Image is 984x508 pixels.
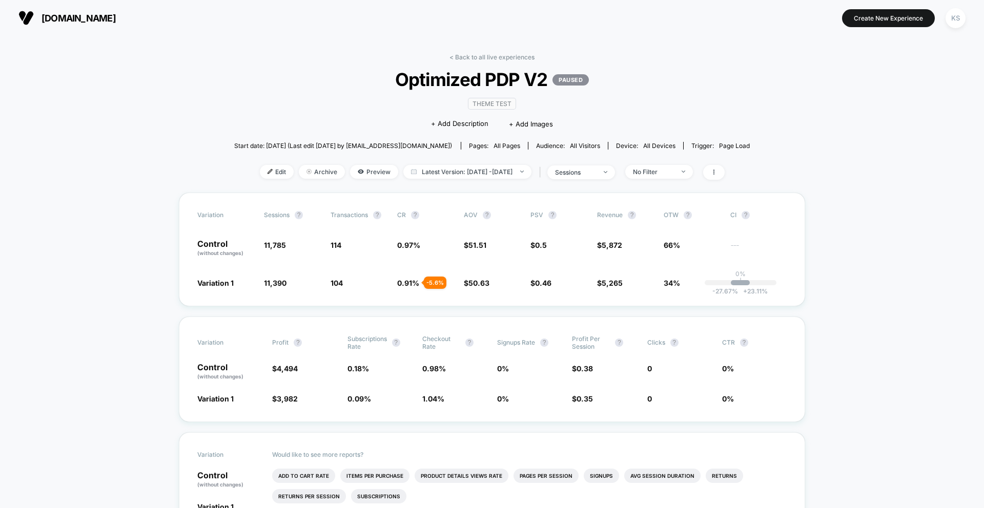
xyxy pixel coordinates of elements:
[722,394,734,403] span: 0 %
[494,142,520,150] span: all pages
[234,142,452,150] span: Start date: [DATE] (Last edit [DATE] by [EMAIL_ADDRESS][DOMAIN_NAME])
[730,242,787,257] span: ---
[664,211,720,219] span: OTW
[42,13,116,24] span: [DOMAIN_NAME]
[277,364,298,373] span: 4,494
[706,469,743,483] li: Returns
[465,338,474,347] button: ?
[735,270,746,278] p: 0%
[411,211,419,219] button: ?
[664,279,680,287] span: 34%
[392,338,400,347] button: ?
[197,250,243,256] span: (without changes)
[608,142,683,150] span: Device:
[449,53,535,61] a: < Back to all live experiences
[520,171,524,173] img: end
[555,168,596,176] div: sessions
[682,171,685,173] img: end
[468,279,489,287] span: 50.63
[535,241,547,249] span: 0.5
[602,279,623,287] span: 5,265
[497,338,535,346] span: Signups Rate
[647,394,652,403] span: 0
[340,469,409,483] li: Items Per Purchase
[299,165,345,179] span: Archive
[347,335,387,350] span: Subscriptions Rate
[742,211,750,219] button: ?
[197,240,254,257] p: Control
[535,279,551,287] span: 0.46
[540,338,548,347] button: ?
[197,279,234,287] span: Variation 1
[548,211,557,219] button: ?
[946,8,966,28] div: KS
[497,394,509,403] span: 0 %
[483,211,491,219] button: ?
[722,338,735,346] span: CTR
[347,394,371,403] span: 0.09 %
[670,338,679,347] button: ?
[272,364,298,373] span: $
[572,394,593,403] span: $
[509,120,553,128] span: + Add Images
[411,169,417,174] img: calendar
[572,364,593,373] span: $
[331,279,343,287] span: 104
[350,165,398,179] span: Preview
[260,165,294,179] span: Edit
[272,451,787,458] p: Would like to see more reports?
[197,363,262,380] p: Control
[347,364,369,373] span: 0.18 %
[468,98,516,110] span: Theme Test
[331,241,341,249] span: 114
[647,338,665,346] span: Clicks
[584,469,619,483] li: Signups
[403,165,531,179] span: Latest Version: [DATE] - [DATE]
[422,364,446,373] span: 0.98 %
[197,394,234,403] span: Variation 1
[514,469,579,483] li: Pages Per Session
[331,211,368,219] span: Transactions
[415,469,508,483] li: Product Details Views Rate
[397,211,406,219] span: CR
[260,69,724,90] span: Optimized PDP V2
[422,335,460,350] span: Checkout Rate
[294,338,302,347] button: ?
[272,469,335,483] li: Add To Cart Rate
[643,142,675,150] span: all devices
[431,119,488,129] span: + Add Description
[743,287,747,295] span: +
[530,241,547,249] span: $
[740,338,748,347] button: ?
[197,451,254,458] span: Variation
[197,471,262,489] p: Control
[730,211,787,219] span: CI
[628,211,636,219] button: ?
[530,279,551,287] span: $
[577,394,593,403] span: 0.35
[570,142,600,150] span: All Visitors
[722,364,734,373] span: 0 %
[624,469,701,483] li: Avg Session Duration
[604,171,607,173] img: end
[268,169,273,174] img: edit
[633,168,674,176] div: No Filter
[264,211,290,219] span: Sessions
[536,142,600,150] div: Audience:
[295,211,303,219] button: ?
[597,241,622,249] span: $
[306,169,312,174] img: end
[277,394,298,403] span: 3,982
[664,241,680,249] span: 66%
[738,287,768,295] span: 23.11 %
[18,10,34,26] img: Visually logo
[719,142,750,150] span: Page Load
[272,489,346,503] li: Returns Per Session
[842,9,935,27] button: Create New Experience
[397,241,420,249] span: 0.97 %
[602,241,622,249] span: 5,872
[740,278,742,285] p: |
[597,211,623,219] span: Revenue
[552,74,589,86] p: PAUSED
[530,211,543,219] span: PSV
